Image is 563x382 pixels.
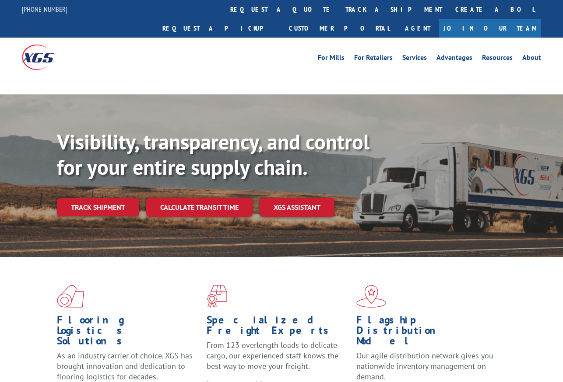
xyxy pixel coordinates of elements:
[436,54,472,64] a: Advantages
[57,128,369,181] b: Visibility, transparency, and control for your entire supply chain.
[402,54,427,64] a: Services
[57,285,84,308] img: xgs-icon-total-supply-chain-intelligence-red
[57,351,193,382] span: As an industry carrier of choice, XGS has brought innovation and dedication to flooring logistics...
[156,19,282,38] a: Request a pickup
[318,54,345,64] a: For Mills
[522,54,541,64] a: About
[207,315,350,340] h1: Specialized Freight Experts
[482,54,513,64] a: Resources
[22,5,67,14] a: [PHONE_NUMBER]
[396,19,439,38] a: Agent
[207,285,227,308] img: xgs-icon-focused-on-flooring-red
[356,351,493,382] span: Our agile distribution network gives you nationwide inventory management on demand.
[354,54,393,64] a: For Retailers
[207,340,350,379] p: From 123 overlength loads to delicate cargo, our experienced staff knows the best way to move you...
[356,315,500,351] h1: Flagship Distribution Model
[282,19,396,38] a: Customer Portal
[57,315,200,351] h1: Flooring Logistics Solutions
[146,198,253,217] a: Calculate transit time
[356,285,387,308] img: xgs-icon-flagship-distribution-model-red
[57,198,139,216] a: Track shipment
[439,19,541,38] a: Join Our Team
[260,198,334,217] a: XGS ASSISTANT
